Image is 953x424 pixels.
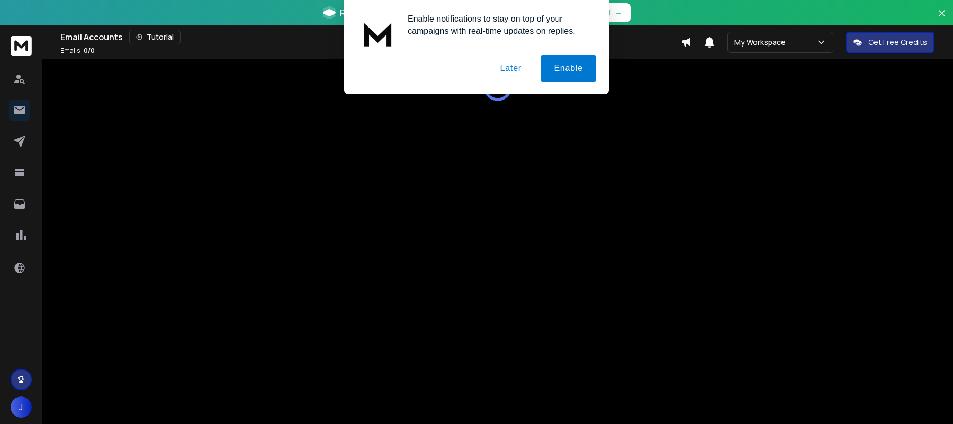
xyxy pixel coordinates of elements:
div: Enable notifications to stay on top of your campaigns with real-time updates on replies. [399,13,596,37]
button: J [11,396,32,418]
img: notification icon [357,13,399,55]
button: Enable [541,55,596,82]
button: Later [487,55,534,82]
